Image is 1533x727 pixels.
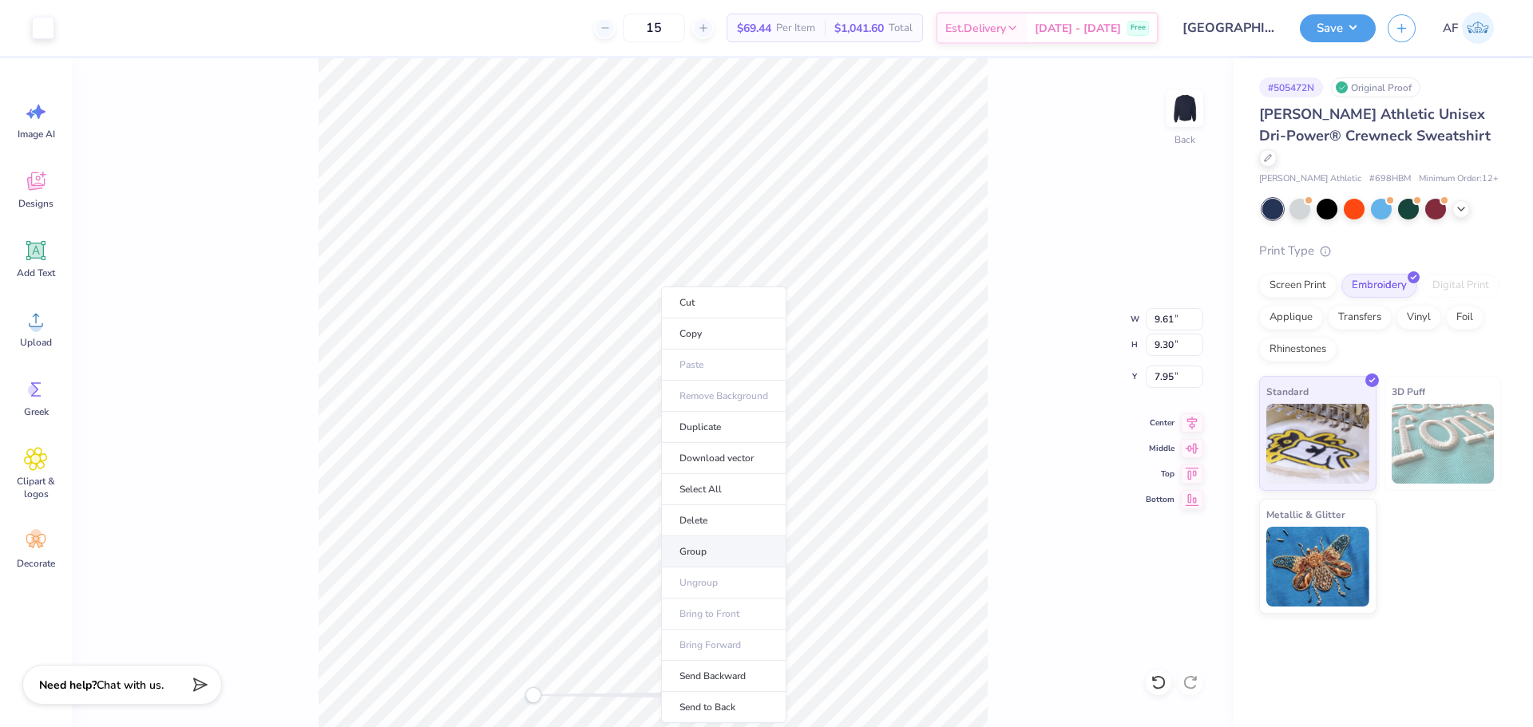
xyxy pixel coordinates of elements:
div: Accessibility label [525,687,541,703]
span: Bottom [1146,493,1175,506]
div: Back [1175,132,1195,147]
li: Send to Back [661,692,786,723]
li: Select All [661,474,786,505]
img: Metallic & Glitter [1266,527,1369,606]
li: Group [661,536,786,567]
span: 3D Puff [1392,383,1425,400]
span: AF [1443,19,1458,38]
button: Save [1300,14,1376,42]
span: Total [889,20,913,37]
span: Est. Delivery [945,20,1006,37]
li: Delete [661,505,786,536]
span: [PERSON_NAME] Athletic [1259,172,1361,186]
span: # 698HBM [1369,172,1411,186]
div: Screen Print [1259,274,1337,298]
span: $69.44 [737,20,771,37]
span: Per Item [776,20,815,37]
div: Original Proof [1331,77,1420,97]
li: Download vector [661,443,786,474]
span: [DATE] - [DATE] [1035,20,1121,37]
span: $1,041.60 [834,20,884,37]
div: Embroidery [1341,274,1417,298]
div: Vinyl [1396,306,1441,330]
span: Middle [1146,442,1175,455]
span: Chat with us. [97,678,164,693]
li: Copy [661,318,786,350]
span: Minimum Order: 12 + [1419,172,1499,186]
li: Duplicate [661,412,786,443]
span: Decorate [17,557,55,570]
span: Free [1131,22,1146,34]
span: Greek [24,405,49,418]
img: Standard [1266,404,1369,484]
input: Untitled Design [1171,12,1288,44]
div: Transfers [1328,306,1392,330]
div: Foil [1446,306,1483,330]
div: # 505472N [1259,77,1323,97]
span: Center [1146,417,1175,429]
div: Digital Print [1422,274,1499,298]
span: Standard [1266,383,1309,400]
span: Clipart & logos [10,475,62,500]
div: Print Type [1259,242,1501,260]
strong: Need help? [39,678,97,693]
li: Cut [661,286,786,318]
img: Ana Francesca Bustamante [1462,12,1494,44]
span: Image AI [18,128,55,140]
li: Send Backward [661,661,786,692]
div: Rhinestones [1259,338,1337,362]
a: AF [1436,12,1501,44]
span: Metallic & Glitter [1266,506,1345,523]
span: Designs [18,197,53,210]
img: 3D Puff [1392,404,1495,484]
span: Upload [20,336,52,349]
span: [PERSON_NAME] Athletic Unisex Dri-Power® Crewneck Sweatshirt [1259,105,1491,145]
div: Applique [1259,306,1323,330]
span: Add Text [17,267,55,279]
span: Top [1146,468,1175,480]
img: Back [1169,93,1201,124]
input: – – [623,14,685,42]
